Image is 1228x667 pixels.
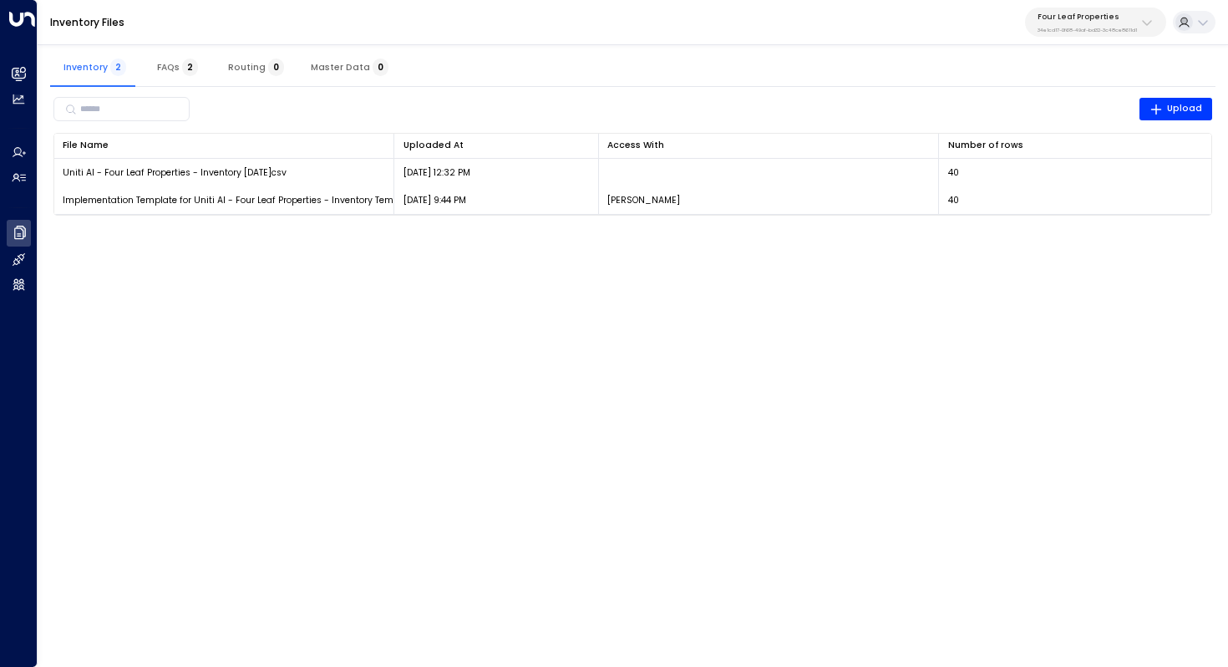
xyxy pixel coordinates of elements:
a: Inventory Files [50,15,124,29]
p: [DATE] 12:32 PM [403,166,470,179]
span: Inventory [63,62,126,73]
p: [DATE] 9:44 PM [403,194,466,206]
span: 2 [110,59,126,76]
div: Number of rows [948,138,1023,153]
div: Uploaded At [403,138,590,153]
span: 2 [182,59,198,76]
button: Four Leaf Properties34e1cd17-0f68-49af-bd32-3c48ce8611d1 [1025,8,1166,37]
span: 0 [268,59,284,76]
span: 0 [373,59,388,76]
div: File Name [63,138,385,153]
div: Access With [607,138,930,153]
span: 40 [948,166,959,179]
p: Four Leaf Properties [1038,12,1137,22]
span: 40 [948,194,959,206]
span: Routing [228,62,284,73]
button: Upload [1139,98,1213,121]
span: Upload [1149,101,1203,116]
div: File Name [63,138,109,153]
span: Uniti AI - Four Leaf Properties - Inventory [DATE]csv [63,166,287,179]
span: Implementation Template for Uniti AI - Four Leaf Properties - Inventory Template (7).csv [63,194,449,206]
div: Number of rows [948,138,1203,153]
span: Master Data [311,62,388,73]
p: 34e1cd17-0f68-49af-bd32-3c48ce8611d1 [1038,27,1137,33]
div: Uploaded At [403,138,464,153]
span: FAQs [157,62,198,73]
p: [PERSON_NAME] [607,194,680,206]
